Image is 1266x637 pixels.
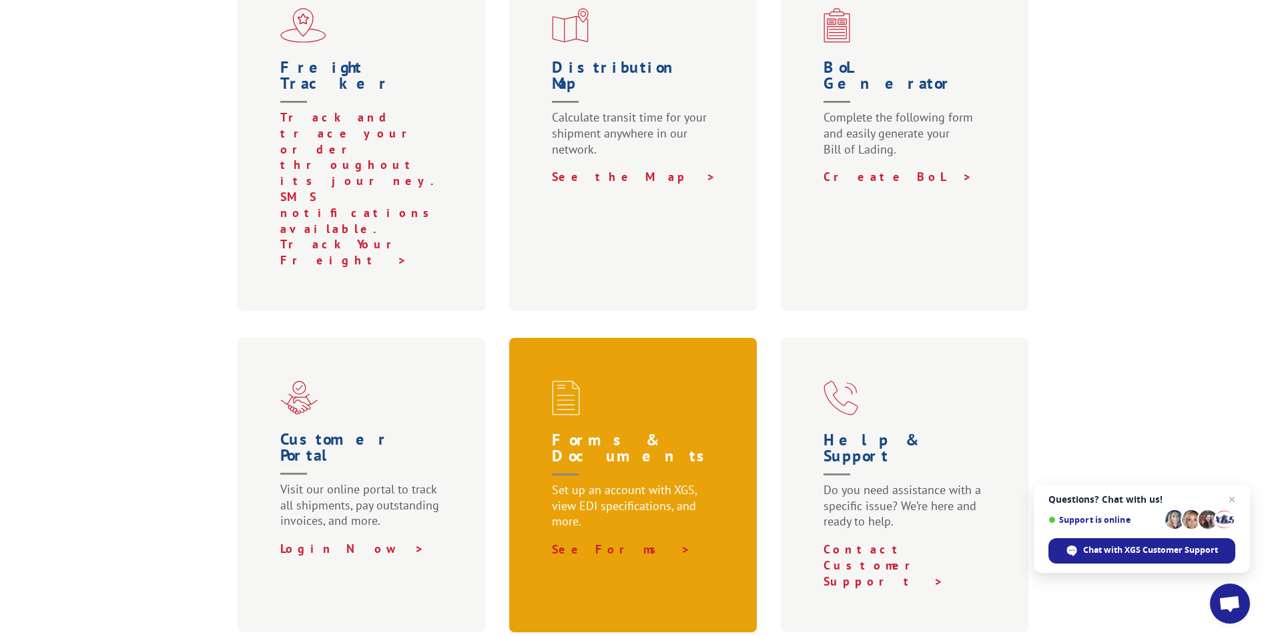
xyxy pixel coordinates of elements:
img: xgs-icon-help-and-support-red [824,381,858,415]
a: Create BoL > [824,169,972,184]
p: Complete the following form and easily generate your Bill of Lading. [824,110,992,169]
div: Open chat [1210,584,1250,624]
img: xgs-icon-flagship-distribution-model-red [280,8,326,43]
span: Chat with XGS Customer Support [1083,544,1218,556]
h1: Freight Tracker [280,59,448,110]
img: xgs-icon-bo-l-generator-red [824,8,850,43]
a: See the Map > [552,169,716,184]
h1: Customer Portal [280,431,448,481]
a: Track Your Freight > [280,236,410,268]
a: Contact Customer Support > [824,542,944,589]
p: Visit our online portal to track all shipments, pay outstanding invoices, and more. [280,481,448,541]
h1: BoL Generator [824,59,992,110]
p: Do you need assistance with a specific issue? We’re here and ready to help. [824,482,992,542]
h1: Help & Support [824,432,992,482]
img: xgs-icon-credit-financing-forms-red [552,381,580,415]
h1: Forms & Documents [552,432,720,482]
span: Support is online [1048,515,1161,525]
h1: Distribution Map [552,59,720,110]
a: Freight Tracker Track and trace your order throughout its journey. SMS notifications available. [280,59,448,236]
a: Login Now > [280,541,424,556]
p: Calculate transit time for your shipment anywhere in our network. [552,110,720,169]
div: Chat with XGS Customer Support [1048,538,1235,564]
p: Track and trace your order throughout its journey. SMS notifications available. [280,110,448,236]
span: Questions? Chat with us! [1048,494,1235,505]
p: Set up an account with XGS, view EDI specifications, and more. [552,482,720,542]
img: xgs-icon-partner-red (1) [280,381,318,415]
span: Close chat [1224,491,1240,507]
img: xgs-icon-distribution-map-red [552,8,589,43]
a: See Forms > [552,542,691,557]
